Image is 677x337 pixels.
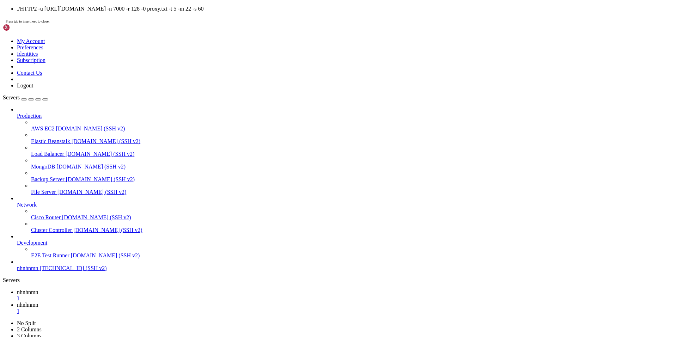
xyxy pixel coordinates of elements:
span: Press tab to insert, esc to close. [6,19,49,23]
span: Elastic Beanstalk [31,138,70,144]
a: Contact Us [17,70,42,76]
a: Production [17,113,674,119]
a: No Split [17,320,36,326]
li: Development [17,233,674,259]
span: File Server [31,189,56,195]
span: nhnhnmn [17,289,38,295]
span: [DOMAIN_NAME] (SSH v2) [66,176,135,182]
a: Cluster Controller [DOMAIN_NAME] (SSH v2) [31,227,674,233]
span: Load Balancer [31,151,64,157]
li: Backup Server [DOMAIN_NAME] (SSH v2) [31,170,674,183]
li: E2E Test Runner [DOMAIN_NAME] (SSH v2) [31,246,674,259]
li: Network [17,195,674,233]
a: My Account [17,38,45,44]
a: Network [17,202,674,208]
li: Elastic Beanstalk [DOMAIN_NAME] (SSH v2) [31,132,674,145]
span: [DOMAIN_NAME] (SSH v2) [72,138,141,144]
li: Production [17,106,674,195]
x-row: * Management: [URL][DOMAIN_NAME] [3,21,585,27]
span: Production [17,113,42,119]
a: E2E Test Runner [DOMAIN_NAME] (SSH v2) [31,252,674,259]
span: [URL][DOMAIN_NAME] [85,93,135,99]
span: [DOMAIN_NAME] (SSH v2) [56,164,126,170]
a: Load Balancer [DOMAIN_NAME] (SSH v2) [31,151,674,157]
span: [DOMAIN_NAME] (SSH v2) [57,189,127,195]
span: [DOMAIN_NAME] (SSH v2) [73,227,142,233]
li: ./HTTP2 -u [URL][DOMAIN_NAME] -n 7000 -r 128 -0 proxy.txt -t 5 -m 22 -s 60 [17,6,674,12]
span: nhnhnmn [17,302,38,308]
li: Cisco Router [DOMAIN_NAME] (SSH v2) [31,208,674,221]
x-row: * Support: [URL][DOMAIN_NAME] [3,27,585,33]
x-row: not required on a system that users do not log into. [3,45,585,51]
span: [TECHNICAL_ID] (SSH v2) [39,265,106,271]
a: nhnhnmn [17,289,674,302]
x-row: root@stoic-wing:~# ulimit -n 10000 [3,87,585,93]
li: Cluster Controller [DOMAIN_NAME] (SSH v2) [31,221,674,233]
a: Identities [17,51,38,57]
x-row: * Documentation: [URL][DOMAIN_NAME] [3,15,585,21]
a: Subscription [17,57,45,63]
div: (95, 15) [285,93,288,99]
span: nhnhnmn [17,265,38,271]
span: E2E Test Runner [31,252,69,258]
x-row: Last login: [DATE] from [TECHNICAL_ID] [3,81,585,87]
span: Backup Server [31,176,65,182]
span: Development [17,240,47,246]
a: Elastic Beanstalk [DOMAIN_NAME] (SSH v2) [31,138,674,145]
span: Servers [3,94,20,100]
li: MongoDB [DOMAIN_NAME] (SSH v2) [31,157,674,170]
span: Network [17,202,37,208]
x-row: Run 'do-release-upgrade' to upgrade to it. [3,69,585,75]
a: Cisco Router [DOMAIN_NAME] (SSH v2) [31,214,674,221]
x-row: Welcome to Ubuntu 22.04.2 LTS (GNU/Linux 5.15.0-75-generic x86_64) [3,3,585,9]
li: AWS EC2 [DOMAIN_NAME] (SSH v2) [31,119,674,132]
span: [DOMAIN_NAME] (SSH v2) [71,252,140,258]
span: [DOMAIN_NAME] (SSH v2) [62,214,131,220]
span: Cisco Router [31,214,61,220]
a: File Server [DOMAIN_NAME] (SSH v2) [31,189,674,195]
span: MongoDB [31,164,55,170]
span: [DOMAIN_NAME] (SSH v2) [56,125,125,131]
a:  [17,308,674,314]
li: Load Balancer [DOMAIN_NAME] (SSH v2) [31,145,674,157]
a: nhnhnmn [17,302,674,314]
a: Preferences [17,44,43,50]
a: AWS EC2 [DOMAIN_NAME] (SSH v2) [31,125,674,132]
span: Cluster Controller [31,227,72,233]
a: Development [17,240,674,246]
a: Servers [3,94,48,100]
span: [DOMAIN_NAME] (SSH v2) [66,151,135,157]
li: nhnhnmn [TECHNICAL_ID] (SSH v2) [17,259,674,271]
div: Servers [3,277,674,283]
span: AWS EC2 [31,125,55,131]
x-row: root@stoic-wing:~# ./HTTP2 -u [3,93,585,99]
a: nhnhnmn [TECHNICAL_ID] (SSH v2) [17,265,674,271]
a:  [17,295,674,302]
li: File Server [DOMAIN_NAME] (SSH v2) [31,183,674,195]
x-row: To restore this content, you can run the 'unminimize' command. [3,57,585,63]
img: Shellngn [3,24,43,31]
a: Logout [17,82,33,88]
x-row: New release '24.04.3 LTS' available. [3,63,585,69]
x-row: This system has been minimized by removing packages and content that are [3,39,585,45]
a: Backup Server [DOMAIN_NAME] (SSH v2) [31,176,674,183]
a: MongoDB [DOMAIN_NAME] (SSH v2) [31,164,674,170]
a: 2 Columns [17,326,42,332]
